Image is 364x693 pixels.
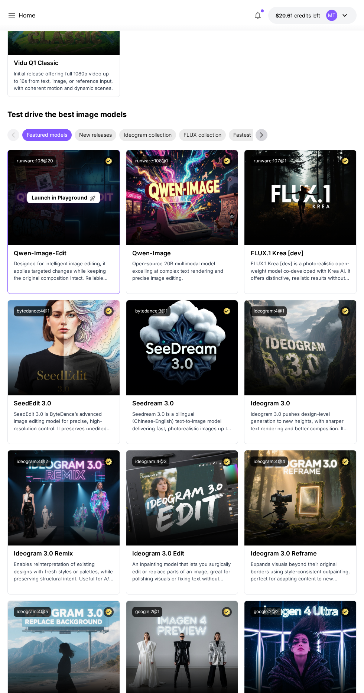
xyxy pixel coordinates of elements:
span: Ideogram collection [119,131,176,139]
button: ideogram:4@3 [132,456,169,466]
button: Certified Model – Vetted for best performance and includes a commercial license. [104,456,114,466]
button: bytedance:3@1 [132,306,170,316]
button: ideogram:4@5 [14,607,51,617]
span: FLUX collection [179,131,226,139]
p: Ideogram 3.0 pushes design-level generation to new heights, with sharper text rendering and bette... [250,411,350,433]
a: Launch in Playground [27,192,100,203]
h3: Qwen-Image [132,250,232,257]
div: FLUX collection [179,129,226,141]
button: Certified Model – Vetted for best performance and includes a commercial license. [104,156,114,166]
div: MT [326,10,337,21]
p: Seedream 3.0 is a bilingual (Chinese‑English) text‑to‑image model delivering fast, photorealistic... [132,411,232,433]
div: Fastest models [229,129,274,141]
div: New releases [75,129,116,141]
button: Certified Model – Vetted for best performance and includes a commercial license. [340,156,350,166]
button: Certified Model – Vetted for best performance and includes a commercial license. [340,607,350,617]
p: Initial release offering full 1080p video up to 16s from text, image, or reference input, with co... [14,70,114,92]
button: Certified Model – Vetted for best performance and includes a commercial license. [340,456,350,466]
nav: breadcrumb [19,11,35,20]
div: Featured models [22,129,72,141]
h3: FLUX.1 Krea [dev] [250,250,350,257]
img: alt [126,300,238,395]
button: Certified Model – Vetted for best performance and includes a commercial license. [104,306,114,316]
p: Expands visuals beyond their original borders using style-consistent outpainting, perfect for ada... [250,561,350,583]
button: google:2@2 [250,607,281,617]
h3: Seedream 3.0 [132,400,232,407]
a: Home [19,11,35,20]
div: Ideogram collection [119,129,176,141]
h3: Ideogram 3.0 Remix [14,550,114,557]
span: Featured models [22,131,72,139]
img: alt [126,450,238,545]
h3: Qwen-Image-Edit [14,250,114,257]
span: credits left [294,12,320,19]
button: bytedance:4@1 [14,306,52,316]
p: Test drive the best image models [7,109,127,120]
span: Fastest models [229,131,274,139]
img: alt [8,450,120,545]
h3: SeedEdit 3.0 [14,400,114,407]
p: Designed for intelligent image editing, it applies targeted changes while keeping the original co... [14,260,114,282]
img: alt [244,450,356,545]
p: Open‑source 20B multimodal model excelling at complex text rendering and precise image editing. [132,260,232,282]
button: $20.61137MT [268,7,357,24]
p: SeedEdit 3.0 is ByteDance’s advanced image editing model for precise, high-resolution control. It... [14,411,114,433]
button: google:2@1 [132,607,162,617]
button: ideogram:4@2 [14,456,51,466]
h3: Ideogram 3.0 Reframe [250,550,350,557]
h3: Vidu Q1 Classic [14,59,114,67]
span: Launch in Playground [32,194,87,201]
button: Certified Model – Vetted for best performance and includes a commercial license. [222,306,232,316]
p: Enables reinterpretation of existing designs with fresh styles or palettes, while preserving stru... [14,561,114,583]
button: Certified Model – Vetted for best performance and includes a commercial license. [222,607,232,617]
h3: Ideogram 3.0 [250,400,350,407]
span: New releases [75,131,116,139]
button: ideogram:4@4 [250,456,288,466]
img: alt [126,150,238,245]
button: runware:108@20 [14,156,56,166]
button: ideogram:4@1 [250,306,287,316]
button: Certified Model – Vetted for best performance and includes a commercial license. [222,456,232,466]
img: alt [244,150,356,245]
p: An inpainting model that lets you surgically edit or replace parts of an image, great for polishi... [132,561,232,583]
p: FLUX.1 Krea [dev] is a photorealistic open-weight model co‑developed with Krea AI. It offers dist... [250,260,350,282]
h3: Ideogram 3.0 Edit [132,550,232,557]
button: runware:108@1 [132,156,171,166]
img: alt [8,300,120,395]
button: Certified Model – Vetted for best performance and includes a commercial license. [222,156,232,166]
div: $20.61137 [276,12,320,19]
button: Certified Model – Vetted for best performance and includes a commercial license. [104,607,114,617]
button: Certified Model – Vetted for best performance and includes a commercial license. [340,306,350,316]
span: $20.61 [276,12,294,19]
button: runware:107@1 [250,156,289,166]
img: alt [244,300,356,395]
